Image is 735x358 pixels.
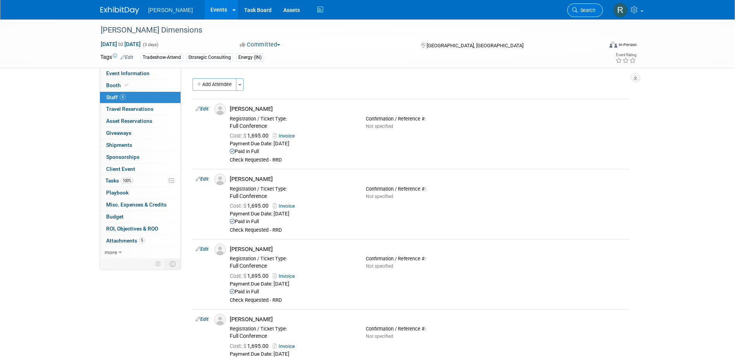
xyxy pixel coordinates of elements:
[230,203,272,209] span: 1,695.00
[106,70,150,76] span: Event Information
[106,201,167,208] span: Misc. Expenses & Credits
[609,41,617,48] img: Format-Inperson.png
[105,177,133,184] span: Tasks
[106,82,130,88] span: Booth
[230,289,626,295] div: Paid in Full
[230,351,626,358] div: Payment Due Date: [DATE]
[230,133,247,139] span: Cost: $
[557,40,637,52] div: Event Format
[230,186,354,192] div: Registration / Ticket Type:
[100,41,141,48] span: [DATE] [DATE]
[100,199,181,211] a: Misc. Expenses & Credits
[366,124,393,129] span: Not specified
[230,263,354,270] div: Full Conference
[100,151,181,163] a: Sponsorships
[100,92,181,103] a: Staff4
[230,219,626,225] div: Paid in Full
[230,343,272,349] span: 1,695.00
[106,225,158,232] span: ROI, Objectives & ROO
[578,7,596,13] span: Search
[121,178,133,184] span: 100%
[366,186,490,192] div: Confirmation / Reference #:
[273,273,298,279] a: Invoice
[214,174,226,185] img: Associate-Profile-5.png
[366,194,393,199] span: Not specified
[100,247,181,258] a: more
[230,281,626,287] div: Payment Due Date: [DATE]
[230,141,626,147] div: Payment Due Date: [DATE]
[106,238,145,244] span: Attachments
[214,103,226,115] img: Associate-Profile-5.png
[230,148,626,155] div: Paid in Full
[124,83,128,87] i: Booth reservation complete
[148,7,193,13] span: [PERSON_NAME]
[196,176,208,182] a: Edit
[100,187,181,199] a: Playbook
[100,68,181,79] a: Event Information
[567,3,603,17] a: Search
[142,42,158,47] span: (3 days)
[151,259,165,269] td: Personalize Event Tab Strip
[230,343,247,349] span: Cost: $
[230,333,354,340] div: Full Conference
[613,3,628,17] img: Rebecca Deis
[100,235,181,247] a: Attachments5
[106,106,153,112] span: Travel Reservations
[230,105,626,113] div: [PERSON_NAME]
[165,259,181,269] td: Toggle Event Tabs
[100,127,181,139] a: Giveaways
[186,53,233,62] div: Strategic Consulting
[237,41,283,49] button: Committed
[366,263,393,269] span: Not specified
[230,203,247,209] span: Cost: $
[366,326,490,332] div: Confirmation / Reference #:
[106,154,139,160] span: Sponsorships
[230,273,247,279] span: Cost: $
[230,133,272,139] span: 1,695.00
[100,80,181,91] a: Booth
[106,94,126,100] span: Staff
[106,166,135,172] span: Client Event
[427,43,523,48] span: [GEOGRAPHIC_DATA], [GEOGRAPHIC_DATA]
[273,203,298,209] a: Invoice
[366,334,393,339] span: Not specified
[230,123,354,130] div: Full Conference
[193,78,236,91] button: Add Attendee
[214,314,226,325] img: Associate-Profile-5.png
[120,94,126,100] span: 4
[196,246,208,252] a: Edit
[100,164,181,175] a: Client Event
[105,249,117,255] span: more
[106,213,124,220] span: Budget
[98,23,591,37] div: [PERSON_NAME] Dimensions
[230,176,626,183] div: [PERSON_NAME]
[618,42,637,48] div: In-Person
[100,223,181,235] a: ROI, Objectives & ROO
[106,118,152,124] span: Asset Reservations
[120,55,133,60] a: Edit
[100,115,181,127] a: Asset Reservations
[100,103,181,115] a: Travel Reservations
[615,53,636,57] div: Event Rating
[230,297,626,304] div: Check Requested - RRD
[230,273,272,279] span: 1,695.00
[106,130,131,136] span: Giveaways
[273,343,298,349] a: Invoice
[106,189,129,196] span: Playbook
[100,7,139,14] img: ExhibitDay
[230,246,626,253] div: [PERSON_NAME]
[100,175,181,187] a: Tasks100%
[139,238,145,243] span: 5
[230,316,626,323] div: [PERSON_NAME]
[106,142,132,148] span: Shipments
[117,41,124,47] span: to
[230,227,626,234] div: Check Requested - RRD
[230,193,354,200] div: Full Conference
[196,106,208,112] a: Edit
[100,53,133,62] td: Tags
[140,53,183,62] div: Tradeshow-Attend
[366,256,490,262] div: Confirmation / Reference #:
[230,326,354,332] div: Registration / Ticket Type:
[230,116,354,122] div: Registration / Ticket Type:
[100,211,181,223] a: Budget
